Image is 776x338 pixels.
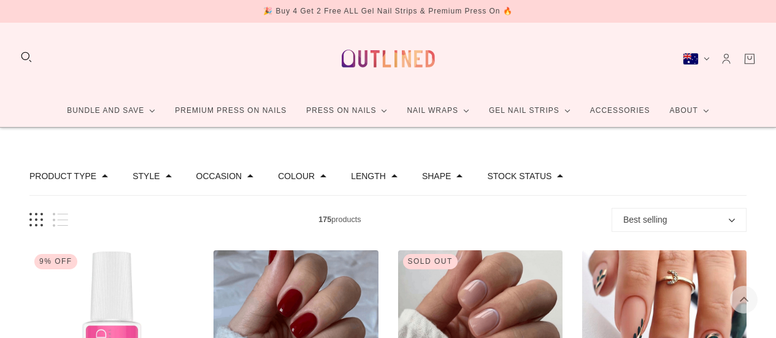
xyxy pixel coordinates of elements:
div: Sold out [403,254,458,269]
a: About [659,94,718,127]
button: Search [20,50,33,64]
button: List view [53,213,68,227]
div: 9% Off [34,254,77,269]
a: Accessories [580,94,660,127]
a: Gel Nail Strips [479,94,580,127]
div: 🎉 Buy 4 Get 2 Free ALL Gel Nail Strips & Premium Press On 🔥 [263,5,513,18]
button: Filter by Stock status [487,172,551,180]
b: 175 [318,215,331,224]
a: Press On Nails [296,94,397,127]
span: products [68,213,612,226]
button: Grid view [29,213,43,227]
button: Filter by Length [351,172,386,180]
button: Filter by Shape [422,172,451,180]
button: Filter by Product Type [29,172,96,180]
button: Filter by Colour [278,172,315,180]
button: Filter by Style [133,172,159,180]
a: Nail Wraps [397,94,479,127]
a: Cart [743,52,756,66]
button: Best selling [612,208,747,232]
button: Filter by Occasion [196,172,242,180]
button: Australia [683,53,710,65]
a: Premium Press On Nails [165,94,296,127]
a: Outlined [334,33,442,85]
a: Bundle and Save [57,94,165,127]
a: Account [720,52,733,66]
